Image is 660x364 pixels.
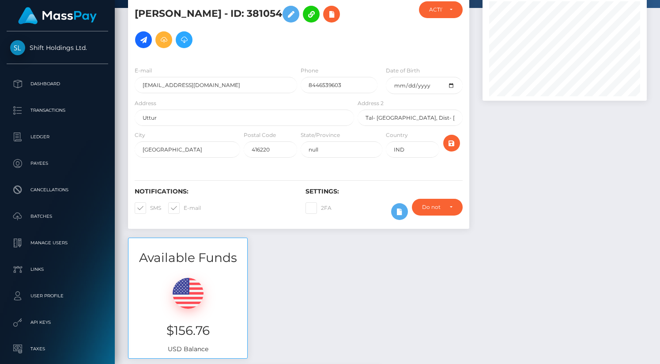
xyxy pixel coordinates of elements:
[128,267,247,358] div: USD Balance
[135,202,161,214] label: SMS
[10,236,105,250] p: Manage Users
[301,131,340,139] label: State/Province
[386,131,408,139] label: Country
[10,289,105,303] p: User Profile
[412,199,463,216] button: Do not require
[7,44,108,52] span: Shift Holdings Ltd.
[301,67,318,75] label: Phone
[244,131,276,139] label: Postal Code
[7,126,108,148] a: Ledger
[18,7,97,24] img: MassPay Logo
[10,130,105,144] p: Ledger
[10,263,105,276] p: Links
[7,205,108,227] a: Batches
[173,278,204,309] img: USD.png
[135,131,145,139] label: City
[386,67,420,75] label: Date of Birth
[135,31,152,48] a: Initiate Payout
[7,99,108,121] a: Transactions
[128,249,247,266] h3: Available Funds
[10,77,105,91] p: Dashboard
[7,232,108,254] a: Manage Users
[135,67,152,75] label: E-mail
[135,322,241,339] h3: $156.76
[135,1,349,53] h5: [PERSON_NAME] - ID: 381054
[135,188,292,195] h6: Notifications:
[7,258,108,281] a: Links
[10,342,105,356] p: Taxes
[422,204,442,211] div: Do not require
[7,285,108,307] a: User Profile
[168,202,201,214] label: E-mail
[305,202,332,214] label: 2FA
[305,188,463,195] h6: Settings:
[10,157,105,170] p: Payees
[10,183,105,197] p: Cancellations
[10,210,105,223] p: Batches
[429,6,442,13] div: ACTIVE
[7,311,108,334] a: API Keys
[10,104,105,117] p: Transactions
[7,152,108,174] a: Payees
[10,40,25,55] img: Shift Holdings Ltd.
[10,316,105,329] p: API Keys
[419,1,463,18] button: ACTIVE
[135,99,156,107] label: Address
[7,73,108,95] a: Dashboard
[7,179,108,201] a: Cancellations
[358,99,384,107] label: Address 2
[7,338,108,360] a: Taxes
